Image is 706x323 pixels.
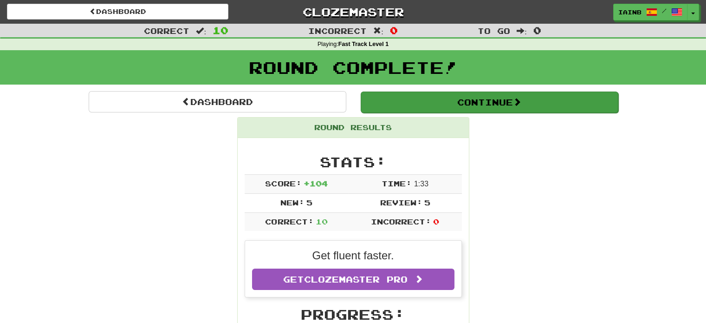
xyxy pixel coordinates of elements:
[316,217,328,226] span: 10
[196,27,206,35] span: :
[373,27,383,35] span: :
[306,198,312,207] span: 5
[242,4,464,20] a: Clozemaster
[252,248,454,264] p: Get fluent faster.
[3,58,703,77] h1: Round Complete!
[517,27,527,35] span: :
[433,217,439,226] span: 0
[308,26,367,35] span: Incorrect
[371,217,431,226] span: Incorrect:
[618,8,641,16] span: iainb
[662,7,667,14] span: /
[280,198,304,207] span: New:
[265,179,301,188] span: Score:
[533,25,541,36] span: 0
[238,118,469,138] div: Round Results
[245,154,462,170] h2: Stats:
[304,179,328,188] span: + 104
[304,274,408,284] span: Clozemaster Pro
[424,198,430,207] span: 5
[414,180,428,188] span: 1 : 33
[7,4,228,20] a: Dashboard
[252,269,454,290] a: GetClozemaster Pro
[245,307,462,322] h2: Progress:
[613,4,687,20] a: iainb /
[478,26,510,35] span: To go
[361,92,618,113] button: Continue
[390,25,398,36] span: 0
[213,25,228,36] span: 10
[338,41,389,47] strong: Fast Track Level 1
[89,91,346,112] a: Dashboard
[382,179,412,188] span: Time:
[144,26,189,35] span: Correct
[265,217,313,226] span: Correct:
[380,198,422,207] span: Review:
